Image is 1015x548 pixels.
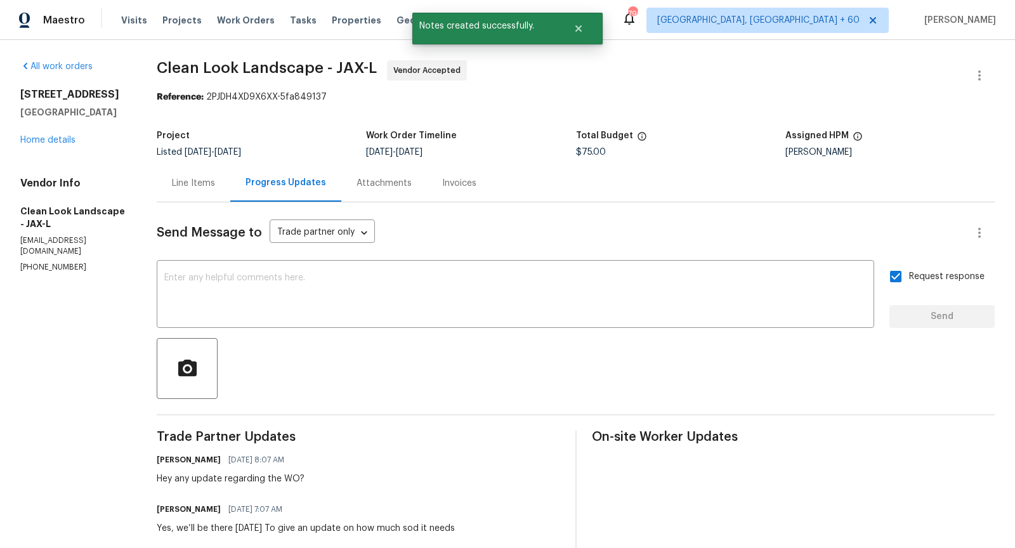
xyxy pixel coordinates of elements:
[20,62,93,71] a: All work orders
[628,8,637,20] div: 792
[162,14,202,27] span: Projects
[909,270,985,284] span: Request response
[576,131,633,140] h5: Total Budget
[332,14,381,27] span: Properties
[185,148,211,157] span: [DATE]
[157,93,204,101] b: Reference:
[20,262,126,273] p: [PHONE_NUMBER]
[157,60,377,75] span: Clean Look Landscape - JAX-L
[442,177,476,190] div: Invoices
[412,13,558,39] span: Notes created successfully.
[357,177,412,190] div: Attachments
[246,176,326,189] div: Progress Updates
[157,473,304,485] div: Hey any update regarding the WO?
[157,131,190,140] h5: Project
[43,14,85,27] span: Maestro
[366,148,422,157] span: -
[919,14,996,27] span: [PERSON_NAME]
[20,106,126,119] h5: [GEOGRAPHIC_DATA]
[393,64,466,77] span: Vendor Accepted
[217,14,275,27] span: Work Orders
[576,148,606,157] span: $75.00
[228,453,284,466] span: [DATE] 8:07 AM
[157,148,241,157] span: Listed
[157,91,995,103] div: 2PJDH4XD9X6XX-5fa849137
[20,205,126,230] h5: Clean Look Landscape - JAX-L
[121,14,147,27] span: Visits
[637,131,647,148] span: The total cost of line items that have been proposed by Opendoor. This sum includes line items th...
[270,223,375,244] div: Trade partner only
[366,148,393,157] span: [DATE]
[785,131,849,140] h5: Assigned HPM
[228,503,282,516] span: [DATE] 7:07 AM
[157,522,455,535] div: Yes, we’ll be there [DATE] To give an update on how much sod it needs
[657,14,860,27] span: [GEOGRAPHIC_DATA], [GEOGRAPHIC_DATA] + 60
[20,235,126,257] p: [EMAIL_ADDRESS][DOMAIN_NAME]
[157,503,221,516] h6: [PERSON_NAME]
[157,453,221,466] h6: [PERSON_NAME]
[157,226,262,239] span: Send Message to
[396,148,422,157] span: [DATE]
[853,131,863,148] span: The hpm assigned to this work order.
[172,177,215,190] div: Line Items
[20,88,126,101] h2: [STREET_ADDRESS]
[214,148,241,157] span: [DATE]
[558,16,599,41] button: Close
[592,431,995,443] span: On-site Worker Updates
[185,148,241,157] span: -
[785,148,995,157] div: [PERSON_NAME]
[157,431,560,443] span: Trade Partner Updates
[290,16,317,25] span: Tasks
[396,14,479,27] span: Geo Assignments
[20,136,75,145] a: Home details
[366,131,457,140] h5: Work Order Timeline
[20,177,126,190] h4: Vendor Info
